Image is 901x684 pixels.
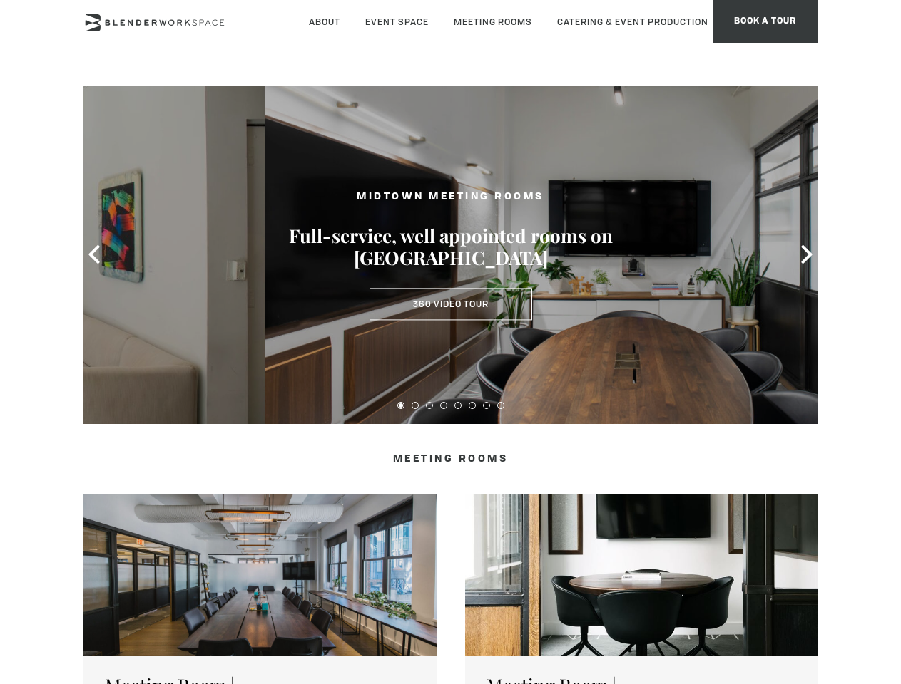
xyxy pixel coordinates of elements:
a: 360 Video Tour [370,288,532,321]
iframe: Chat Widget [644,502,901,684]
h3: Full-service, well appointed rooms on [GEOGRAPHIC_DATA] [287,225,615,269]
h2: MIDTOWN MEETING ROOMS [287,189,615,207]
h4: Meeting Rooms [155,452,746,465]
